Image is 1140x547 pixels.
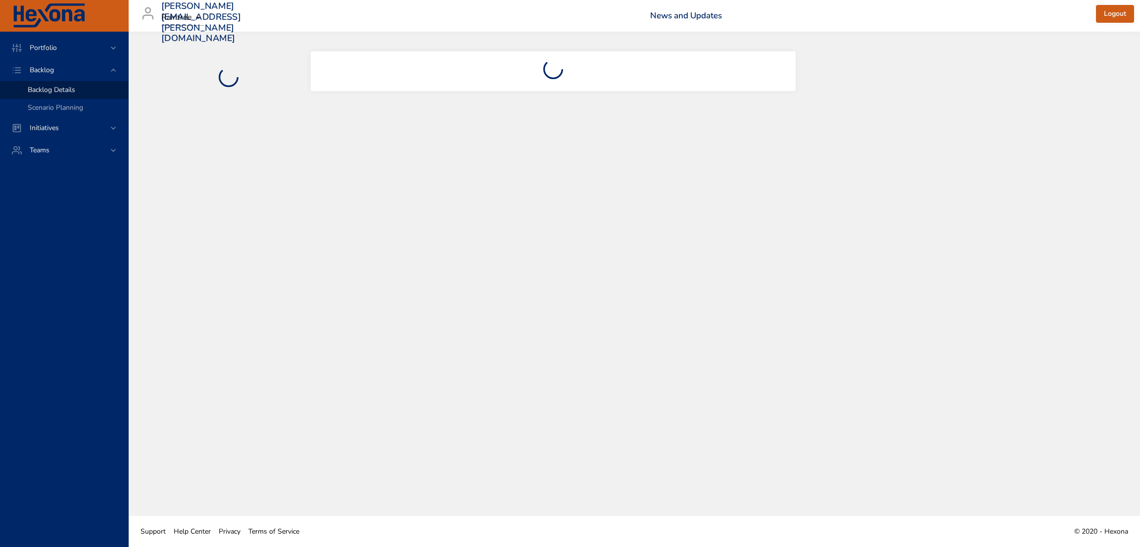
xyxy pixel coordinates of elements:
a: Privacy [215,520,244,543]
span: Scenario Planning [28,103,83,112]
div: Raintree [161,10,204,26]
img: Hexona [12,3,86,28]
a: Help Center [170,520,215,543]
span: Initiatives [22,123,67,133]
span: Teams [22,145,57,155]
span: Logout [1104,8,1126,20]
span: Terms of Service [248,527,299,536]
button: Logout [1096,5,1134,23]
span: Backlog [22,65,62,75]
span: Portfolio [22,43,65,52]
span: Help Center [174,527,211,536]
a: Support [137,520,170,543]
span: Privacy [219,527,240,536]
h3: [PERSON_NAME][EMAIL_ADDRESS][PERSON_NAME][DOMAIN_NAME] [161,1,241,44]
a: Terms of Service [244,520,303,543]
a: News and Updates [650,10,722,21]
span: Backlog Details [28,85,75,94]
span: © 2020 - Hexona [1074,527,1128,536]
span: Support [141,527,166,536]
